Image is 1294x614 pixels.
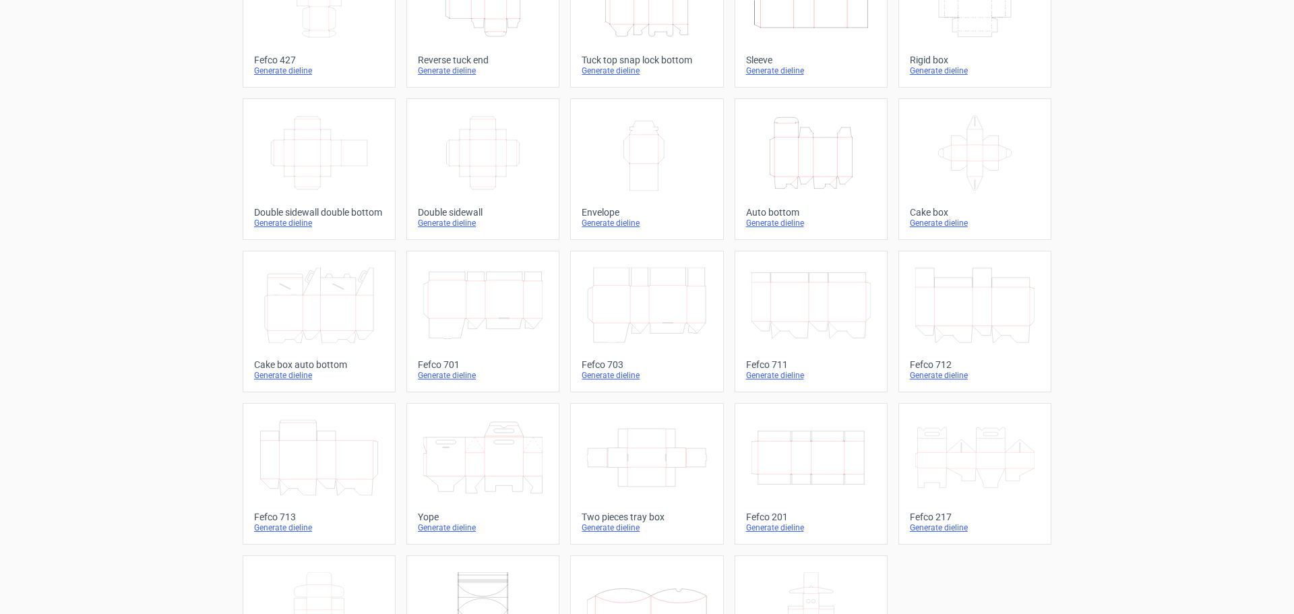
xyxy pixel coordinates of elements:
[910,370,1040,381] div: Generate dieline
[746,359,876,370] div: Fefco 711
[570,403,723,545] a: Two pieces tray boxGenerate dieline
[254,218,384,228] div: Generate dieline
[582,359,712,370] div: Fefco 703
[570,251,723,392] a: Fefco 703Generate dieline
[746,207,876,218] div: Auto bottom
[746,522,876,533] div: Generate dieline
[418,522,548,533] div: Generate dieline
[570,98,723,240] a: EnvelopeGenerate dieline
[910,218,1040,228] div: Generate dieline
[254,55,384,65] div: Fefco 427
[254,207,384,218] div: Double sidewall double bottom
[254,359,384,370] div: Cake box auto bottom
[418,512,548,522] div: Yope
[418,359,548,370] div: Fefco 701
[406,403,559,545] a: YopeGenerate dieline
[582,207,712,218] div: Envelope
[254,370,384,381] div: Generate dieline
[735,98,888,240] a: Auto bottomGenerate dieline
[910,359,1040,370] div: Fefco 712
[254,522,384,533] div: Generate dieline
[418,207,548,218] div: Double sidewall
[910,65,1040,76] div: Generate dieline
[910,522,1040,533] div: Generate dieline
[582,370,712,381] div: Generate dieline
[910,512,1040,522] div: Fefco 217
[910,207,1040,218] div: Cake box
[243,403,396,545] a: Fefco 713Generate dieline
[746,512,876,522] div: Fefco 201
[406,98,559,240] a: Double sidewallGenerate dieline
[746,218,876,228] div: Generate dieline
[243,251,396,392] a: Cake box auto bottomGenerate dieline
[582,512,712,522] div: Two pieces tray box
[582,55,712,65] div: Tuck top snap lock bottom
[243,98,396,240] a: Double sidewall double bottomGenerate dieline
[418,370,548,381] div: Generate dieline
[582,65,712,76] div: Generate dieline
[582,522,712,533] div: Generate dieline
[898,98,1051,240] a: Cake boxGenerate dieline
[418,218,548,228] div: Generate dieline
[746,370,876,381] div: Generate dieline
[910,55,1040,65] div: Rigid box
[406,251,559,392] a: Fefco 701Generate dieline
[735,251,888,392] a: Fefco 711Generate dieline
[898,403,1051,545] a: Fefco 217Generate dieline
[746,65,876,76] div: Generate dieline
[254,65,384,76] div: Generate dieline
[582,218,712,228] div: Generate dieline
[418,65,548,76] div: Generate dieline
[418,55,548,65] div: Reverse tuck end
[898,251,1051,392] a: Fefco 712Generate dieline
[735,403,888,545] a: Fefco 201Generate dieline
[746,55,876,65] div: Sleeve
[254,512,384,522] div: Fefco 713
